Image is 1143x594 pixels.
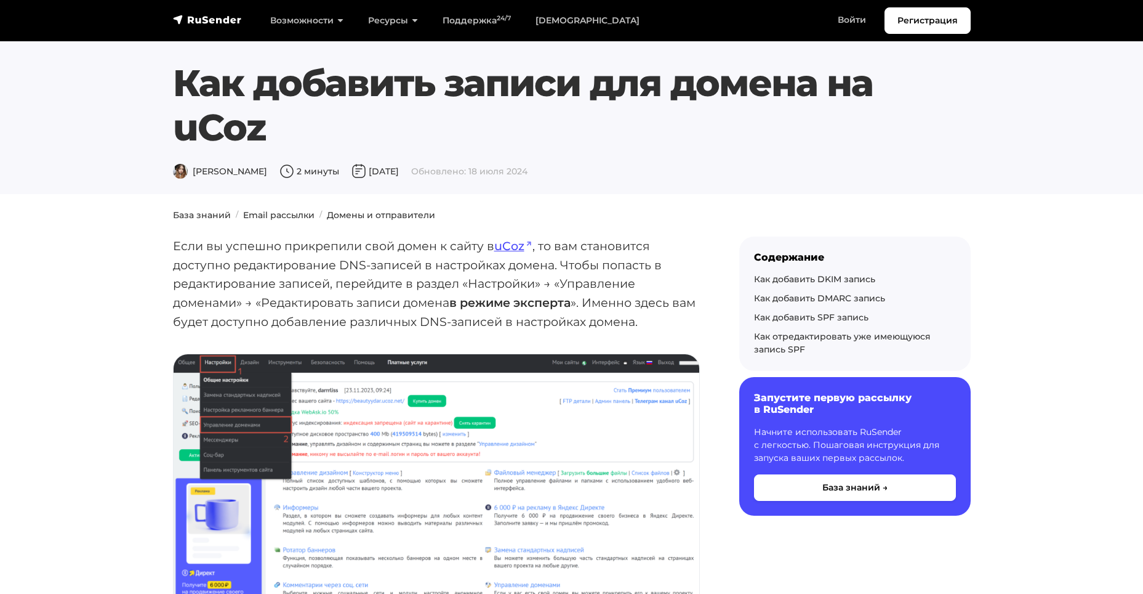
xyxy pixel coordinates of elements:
[754,251,956,263] div: Содержание
[523,8,652,33] a: [DEMOGRAPHIC_DATA]
[430,8,523,33] a: Поддержка24/7
[327,210,435,221] a: Домены и отправители
[825,7,878,33] a: Войти
[411,166,527,177] span: Обновлено: 18 июля 2024
[754,474,956,501] button: База знаний →
[754,392,956,415] h6: Запустите первую рассылку в RuSender
[279,166,339,177] span: 2 минуты
[258,8,356,33] a: Возможности
[173,166,267,177] span: [PERSON_NAME]
[754,331,931,355] a: Как отредактировать уже имеющуюся запись SPF
[754,293,885,304] a: Как добавить DMARC запись
[497,14,511,22] sup: 24/7
[173,210,231,221] a: База знаний
[279,164,294,179] img: Время чтения
[173,61,971,150] h1: Как добавить записи для домена на uCoz
[173,237,700,332] p: Если вы успешно прикрепили свой домен к сайту в , то вам становится доступно редактирование DNS-з...
[884,7,971,34] a: Регистрация
[356,8,430,33] a: Ресурсы
[754,312,868,323] a: Как добавить SPF запись
[494,238,532,253] a: uCoz
[351,166,399,177] span: [DATE]
[754,426,956,465] p: Начните использовать RuSender с легкостью. Пошаговая инструкция для запуска ваших первых рассылок.
[739,377,971,515] a: Запустите первую рассылку в RuSender Начните использовать RuSender с легкостью. Пошаговая инструк...
[754,274,875,285] a: Как добавить DKIM запись
[173,14,242,26] img: RuSender
[449,295,571,310] strong: в режиме эксперта
[166,209,978,222] nav: breadcrumb
[351,164,366,179] img: Дата публикации
[243,210,315,221] a: Email рассылки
